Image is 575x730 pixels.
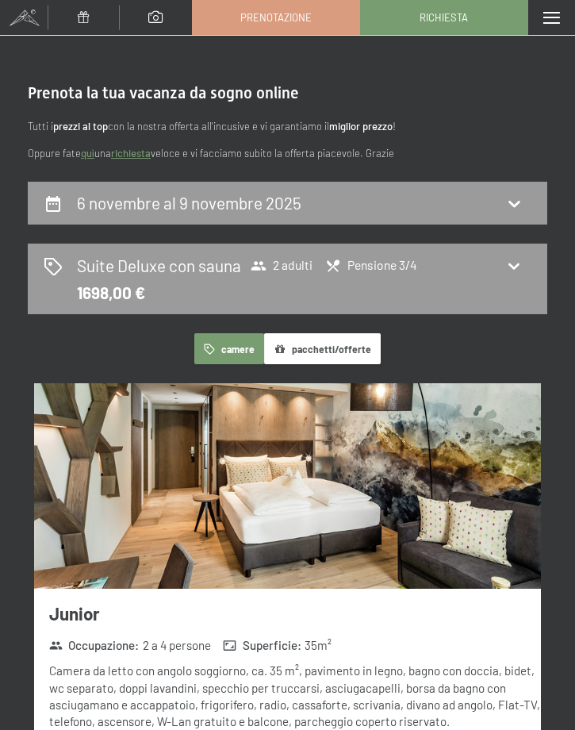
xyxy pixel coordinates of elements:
button: pacchetti/offerte [264,333,381,364]
span: Prenota la tua vacanza da sogno online [28,83,299,102]
span: Pensione 3/4 [325,258,417,274]
a: Prenotazione [193,1,359,34]
p: Tutti i con la nostra offerta all'incusive e vi garantiamo il ! [28,118,547,135]
a: quì [81,147,94,159]
strong: prezzi al top [53,120,108,133]
h2: 6 novembre al 9 novembre 2025 [77,193,301,213]
strong: Superficie : [223,637,301,654]
strong: miglior prezzo [329,120,393,133]
h3: Junior [49,601,541,626]
img: mss_renderimg.php [34,383,541,589]
span: 2 adulti [251,258,312,274]
span: Prenotazione [240,10,312,25]
span: Richiesta [420,10,468,25]
button: camere [194,333,264,364]
span: 35 m² [305,637,332,654]
p: Oppure fate una veloce e vi facciamo subito la offerta piacevole. Grazie [28,145,547,162]
div: 1698,00 € [77,281,145,304]
h2: Suite Deluxe con sauna [77,254,241,277]
span: 2 a 4 persone [143,637,211,654]
strong: Occupazione : [49,637,140,654]
a: richiesta [111,147,151,159]
a: Richiesta [361,1,527,34]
